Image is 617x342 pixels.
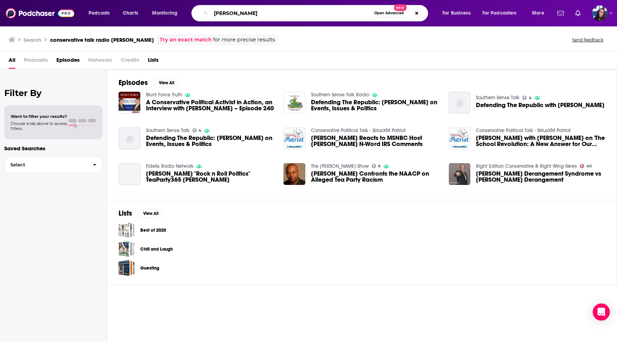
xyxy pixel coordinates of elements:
a: Best of 2020 [119,222,135,238]
img: David Webb with Ron Paul on 'The School Revolution: A New Answer for Our Broken Education System' [449,127,471,149]
span: Podcasts [24,54,48,69]
a: 4 [522,96,532,100]
p: Saved Searches [4,145,102,152]
img: A Conservative Political Activist in Action, an Interview with David Webb – Episode 240 [119,92,140,114]
img: Defending The Republic with David Webb [449,92,471,114]
span: 4 [529,96,532,100]
a: David Webb Confronts the NAACP on Alleged Tea Party Racism [311,171,440,183]
span: 4 [199,129,201,132]
span: Defending The Republic with [PERSON_NAME] [476,102,605,108]
a: Defending The Republic: David Webb on Events, Issues & Politics [146,135,275,147]
span: for more precise results [213,36,275,44]
a: Defending The Republic with David Webb [476,102,605,108]
span: Logged in as CallieDaruk [592,5,608,21]
span: Defending The Republic: [PERSON_NAME] on Events, Issues & Politics [146,135,275,147]
span: [PERSON_NAME] Reacts to MSNBC Host [PERSON_NAME] N-Word IRS Comments [311,135,440,147]
input: Search podcasts, credits, & more... [211,7,371,19]
a: Show notifications dropdown [555,7,567,19]
span: 40 [586,165,592,168]
h3: conservative talk radio [PERSON_NAME] [50,36,154,43]
span: Defending The Republic: [PERSON_NAME] on Events, Issues & Politics [311,99,440,111]
button: open menu [147,7,187,19]
span: For Business [442,8,471,18]
a: Conservative Political Talk - SiriusXM Patriot [311,127,406,134]
span: [PERSON_NAME] Confronts the NAACP on Alleged Tea Party Racism [311,171,440,183]
span: Open Advanced [374,11,404,15]
a: David Webb with Ron Paul on 'The School Revolution: A New Answer for Our Broken Education System' [476,135,605,147]
a: A Conservative Political Activist in Action, an Interview with David Webb – Episode 240 [146,99,275,111]
a: EpisodesView All [119,78,179,87]
button: Show profile menu [592,5,608,21]
img: Defending The Republic: David Webb on Events, Issues & Politics [284,92,305,114]
span: For Podcasters [482,8,517,18]
span: Select [5,162,87,167]
span: More [532,8,544,18]
img: Defending The Republic: David Webb on Events, Issues & Politics [119,127,140,149]
img: User Profile [592,5,608,21]
span: Networks [88,54,112,69]
button: open menu [437,7,480,19]
a: Chill and Laugh [140,245,173,253]
a: Southern Sense Talk [476,95,520,101]
img: Trump Derangement Syndrome vs Trudeau’s Derangement [449,163,471,185]
h2: Filter By [4,88,102,98]
a: Guesting [119,260,135,276]
a: Chill and Laugh [119,241,135,257]
a: ListsView All [119,209,164,218]
a: 4 [192,128,202,132]
a: Guesting [140,264,159,272]
a: Fidelis Radio Network [146,163,194,169]
button: open menu [84,7,119,19]
div: Search podcasts, credits, & more... [198,5,435,21]
span: Charts [123,8,138,18]
a: Defending The Republic: David Webb on Events, Issues & Politics [311,99,440,111]
button: Open AdvancedNew [371,9,407,17]
a: Episodes [56,54,80,69]
a: Lists [148,54,159,69]
a: Southern Sense Talk Radio [311,92,369,98]
a: Right Edition Conservative & Right Wing News [476,163,577,169]
div: Open Intercom Messenger [593,303,610,321]
button: Send feedback [570,37,606,43]
h2: Lists [119,209,132,218]
a: 40 [580,164,592,168]
span: Podcasts [89,8,110,18]
a: David Webb Reacts to MSNBC Host Martin Bashir's N-Word IRS Comments [311,135,440,147]
a: Show notifications dropdown [572,7,583,19]
img: Podchaser - Follow, Share and Rate Podcasts [6,6,74,20]
a: Charts [118,7,142,19]
span: Want to filter your results? [11,114,67,119]
img: David Webb Confronts the NAACP on Alleged Tea Party Racism [284,163,305,185]
button: open menu [527,7,553,19]
span: A Conservative Political Activist in Action, an Interview with [PERSON_NAME] – Episode 240 [146,99,275,111]
span: Monitoring [152,8,177,18]
a: Try an exact match [160,36,212,44]
a: The Don Smith Show [311,163,369,169]
button: View All [138,209,164,218]
span: [PERSON_NAME] "Rock n Roll Politics" TeaParty365 [PERSON_NAME] [146,171,275,183]
span: [PERSON_NAME] Derangement Syndrome vs [PERSON_NAME] Derangement [476,171,605,183]
button: open menu [478,7,527,19]
span: New [394,4,407,11]
h3: Search [24,36,41,43]
button: Select [4,157,102,173]
a: Lisa Richards "Rock n Roll Politics" TeaParty365 David Webb [119,163,140,185]
a: 6 [372,164,381,168]
a: Blunt Force Truth [146,92,182,98]
a: Best of 2020 [140,226,166,234]
a: Lisa Richards "Rock n Roll Politics" TeaParty365 David Webb [146,171,275,183]
span: Choose a tab above to access filters. [11,121,67,131]
span: [PERSON_NAME] with [PERSON_NAME] on 'The School Revolution: A New Answer for Our Broken Education... [476,135,605,147]
img: David Webb Reacts to MSNBC Host Martin Bashir's N-Word IRS Comments [284,127,305,149]
a: Trump Derangement Syndrome vs Trudeau’s Derangement [476,171,605,183]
